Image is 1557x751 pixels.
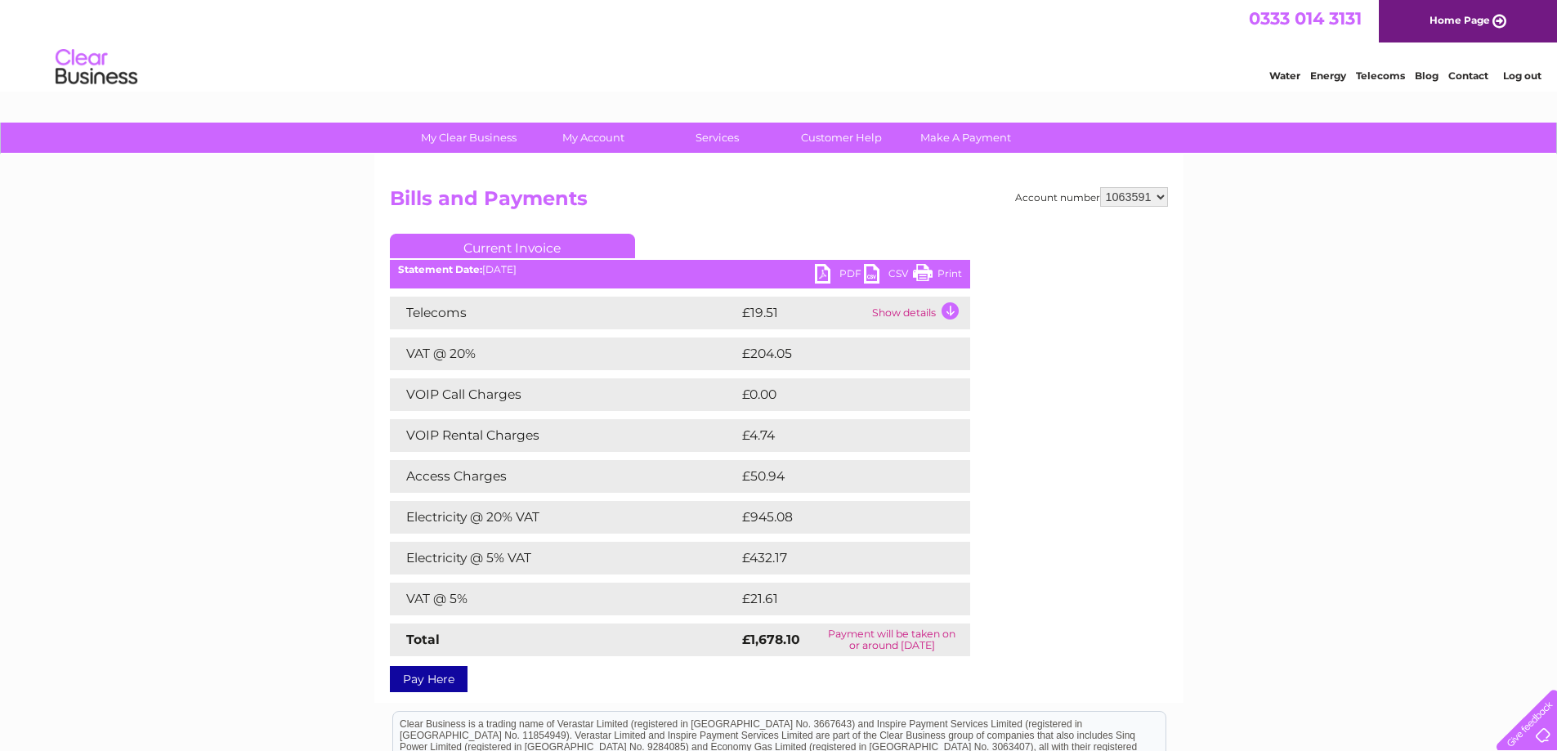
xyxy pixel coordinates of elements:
a: Make A Payment [898,123,1033,153]
a: Current Invoice [390,234,635,258]
td: £50.94 [738,460,938,493]
a: Pay Here [390,666,468,692]
a: Contact [1448,69,1488,82]
div: [DATE] [390,264,970,275]
a: Blog [1415,69,1438,82]
a: Print [913,264,962,288]
a: Water [1269,69,1300,82]
td: £0.00 [738,378,933,411]
td: Telecoms [390,297,738,329]
td: £21.61 [738,583,934,615]
a: Log out [1503,69,1541,82]
td: Electricity @ 20% VAT [390,501,738,534]
a: Telecoms [1356,69,1405,82]
td: Electricity @ 5% VAT [390,542,738,574]
td: £432.17 [738,542,939,574]
td: £4.74 [738,419,932,452]
td: VAT @ 5% [390,583,738,615]
a: My Clear Business [401,123,536,153]
td: £19.51 [738,297,868,329]
td: VAT @ 20% [390,338,738,370]
td: £945.08 [738,501,942,534]
td: £204.05 [738,338,942,370]
b: Statement Date: [398,263,482,275]
div: Clear Business is a trading name of Verastar Limited (registered in [GEOGRAPHIC_DATA] No. 3667643... [393,9,1166,79]
img: logo.png [55,42,138,92]
a: Customer Help [774,123,909,153]
td: VOIP Rental Charges [390,419,738,452]
a: PDF [815,264,864,288]
td: Show details [868,297,970,329]
div: Account number [1015,187,1168,207]
a: My Account [526,123,660,153]
strong: £1,678.10 [742,632,800,647]
a: Energy [1310,69,1346,82]
td: VOIP Call Charges [390,378,738,411]
h2: Bills and Payments [390,187,1168,218]
a: Services [650,123,785,153]
td: Access Charges [390,460,738,493]
a: CSV [864,264,913,288]
strong: Total [406,632,440,647]
a: 0333 014 3131 [1249,8,1362,29]
td: Payment will be taken on or around [DATE] [814,624,970,656]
